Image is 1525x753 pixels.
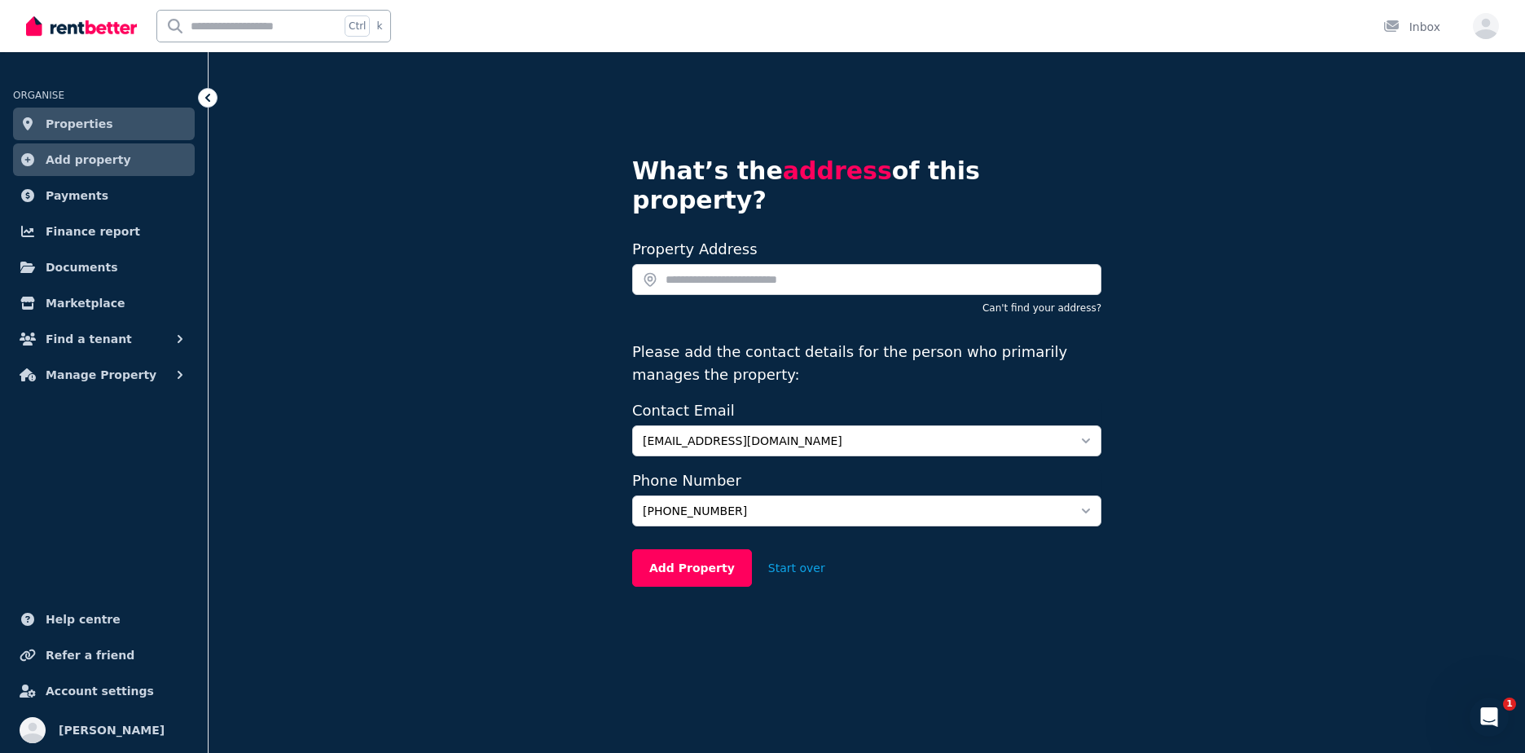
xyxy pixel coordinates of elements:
span: Payments [46,186,108,205]
span: address [783,156,892,185]
button: Start over [752,550,842,586]
span: Ctrl [345,15,370,37]
span: [PHONE_NUMBER] [643,503,1068,519]
label: Property Address [632,240,758,258]
span: Find a tenant [46,329,132,349]
button: [EMAIL_ADDRESS][DOMAIN_NAME] [632,425,1101,456]
a: Properties [13,108,195,140]
button: Add Property [632,549,752,587]
span: Properties [46,114,113,134]
span: Refer a friend [46,645,134,665]
span: Help centre [46,610,121,629]
span: Marketplace [46,293,125,313]
h4: What’s the of this property? [632,156,1101,215]
span: Account settings [46,681,154,701]
a: Documents [13,251,195,284]
a: Marketplace [13,287,195,319]
img: RentBetter [26,14,137,38]
button: Can't find your address? [982,302,1101,315]
a: Account settings [13,675,195,707]
iframe: Intercom live chat [1470,698,1509,737]
span: 1 [1503,698,1516,711]
a: Add property [13,143,195,176]
span: k [376,20,382,33]
a: Refer a friend [13,639,195,672]
span: Manage Property [46,365,156,385]
a: Payments [13,179,195,212]
p: Please add the contact details for the person who primarily manages the property: [632,341,1101,386]
span: Documents [46,258,118,277]
span: ORGANISE [13,90,64,101]
a: Finance report [13,215,195,248]
button: Manage Property [13,359,195,391]
label: Phone Number [632,469,1101,492]
span: Add property [46,150,131,170]
label: Contact Email [632,399,1101,422]
div: Inbox [1383,19,1440,35]
span: [EMAIL_ADDRESS][DOMAIN_NAME] [643,433,1068,449]
span: Finance report [46,222,140,241]
button: [PHONE_NUMBER] [632,495,1101,526]
a: Help centre [13,603,195,636]
span: [PERSON_NAME] [59,720,165,740]
button: Find a tenant [13,323,195,355]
